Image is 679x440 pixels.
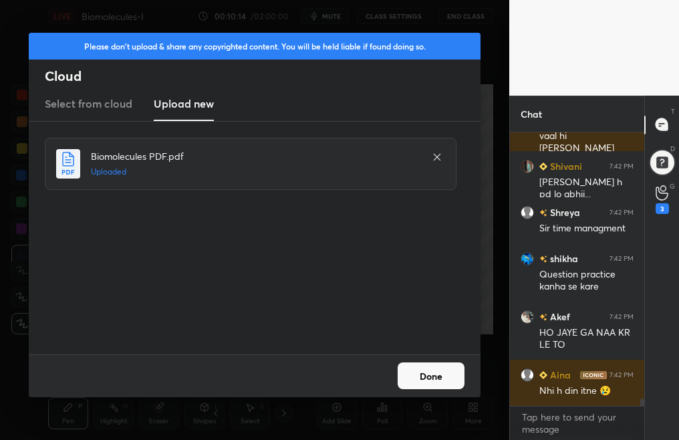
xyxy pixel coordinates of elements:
div: 7:42 PM [609,370,634,378]
div: grid [510,132,644,406]
h4: Biomolecules PDF.pdf [91,149,418,163]
div: 7:42 PM [609,254,634,262]
div: 7:42 PM [609,208,634,216]
div: 7:42 PM [609,312,634,320]
p: G [670,181,675,191]
div: Please don't upload & share any copyrighted content. You will be held liable if found doing so. [29,33,481,60]
h2: Cloud [45,68,481,85]
img: iconic-dark.1390631f.png [580,370,607,378]
div: 7:42 PM [609,162,634,170]
h6: shikha [547,251,578,265]
img: 72ebf8d4ea7a44e58da2d5251b3662dc.jpg [521,310,534,323]
h3: Upload new [154,96,214,112]
h5: Uploaded [91,166,418,178]
img: Learner_Badge_beginner_1_8b307cf2a0.svg [539,162,547,171]
h6: Shivani [547,159,582,173]
img: default.png [521,368,534,381]
h6: Akef [547,310,570,324]
img: default.png [521,205,534,219]
p: D [670,144,675,154]
button: Done [398,362,464,389]
img: 9872ab1b959f4faabbbd253f7b344de8.jpg [521,251,534,265]
img: no-rating-badge.077c3623.svg [539,255,547,263]
div: Question practice kanha se kare [539,268,634,294]
h6: Shreya [547,205,580,219]
p: Chat [510,96,553,132]
img: 7af043df37d545cf914402259f6f8d43.jpg [521,159,534,173]
div: HO JAYE GA NAA KR LE TO [539,326,634,352]
div: Sir time managment [539,222,634,235]
div: 3 [656,203,669,214]
div: [PERSON_NAME] h pd lo abhii... [539,176,634,201]
img: Learner_Badge_beginner_1_8b307cf2a0.svg [539,371,547,379]
div: Nhi h din itne 😢 [539,384,634,398]
h6: Aina [547,368,571,382]
img: no-rating-badge.077c3623.svg [539,209,547,217]
p: T [671,106,675,116]
img: no-rating-badge.077c3623.svg [539,314,547,321]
